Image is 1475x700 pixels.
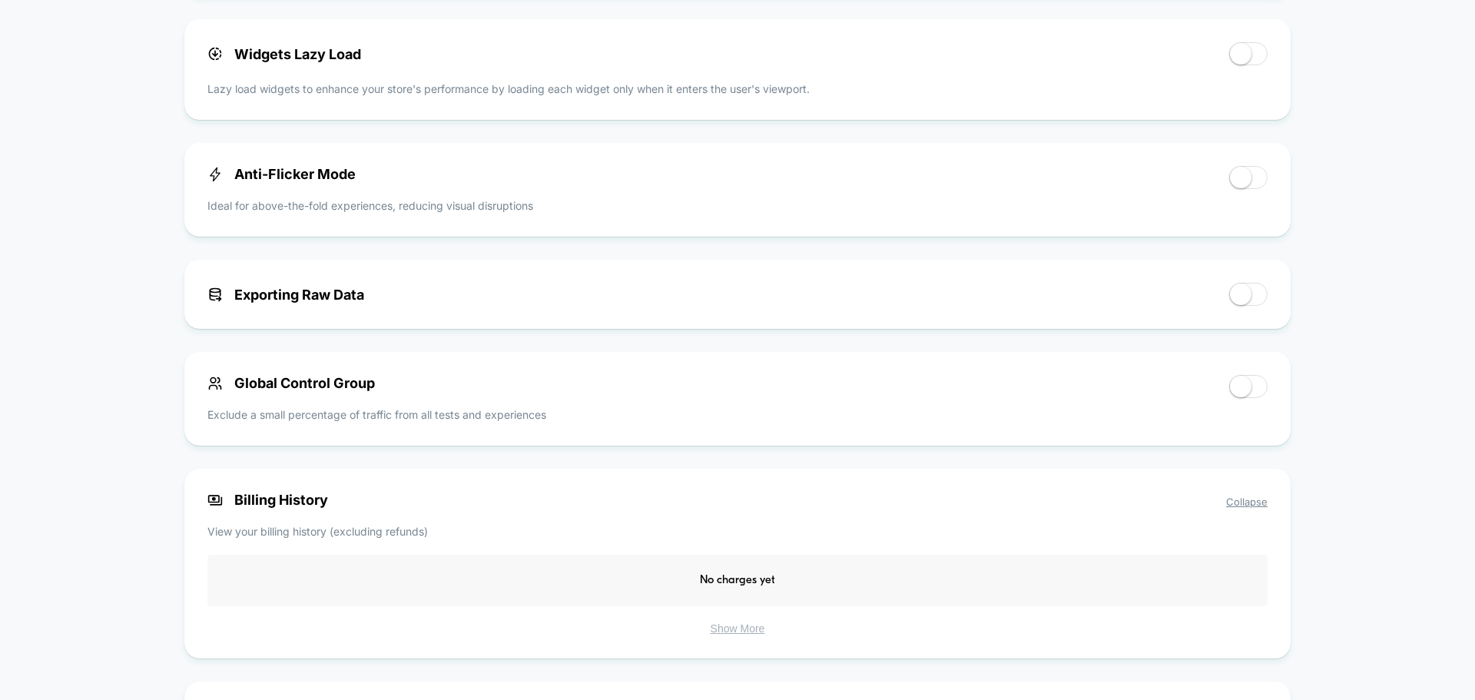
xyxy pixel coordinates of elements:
[207,406,546,423] p: Exclude a small percentage of traffic from all tests and experiences
[207,46,361,62] span: Widgets Lazy Load
[1226,496,1268,508] span: Collapse
[207,287,364,303] span: Exporting Raw Data
[207,197,533,214] p: Ideal for above-the-fold experiences, reducing visual disruptions
[207,81,1268,97] p: Lazy load widgets to enhance your store's performance by loading each widget only when it enters ...
[207,375,375,391] span: Global Control Group
[207,555,1268,606] div: No charges yet
[207,622,1268,635] button: Show More
[207,166,356,182] span: Anti-Flicker Mode
[207,523,1268,539] p: View your billing history (excluding refunds)
[207,492,1268,508] span: Billing History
